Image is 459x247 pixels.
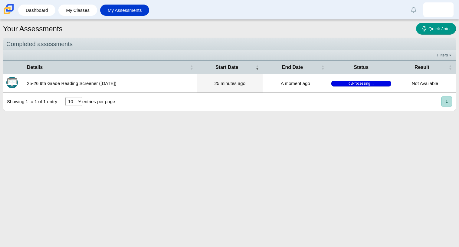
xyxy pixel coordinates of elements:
h1: Your Assessments [3,24,63,34]
time: Aug 26, 2025 at 2:28 PM [281,81,310,86]
button: 1 [441,96,452,107]
a: Dashboard [21,5,52,16]
span: Details [27,65,43,70]
img: Carmen School of Science & Technology [2,3,15,15]
span: Result : Activate to sort [448,61,452,74]
time: Aug 26, 2025 at 2:02 PM [214,81,245,86]
a: Filters [436,52,454,58]
label: entries per page [82,99,115,104]
td: Not Available [394,74,456,93]
span: Quick Join [428,26,450,31]
div: Completed assessments [3,38,456,50]
img: Itembank [6,77,18,88]
span: Details : Activate to sort [190,61,193,74]
span: End Date : Activate to sort [321,61,325,74]
span: Status [354,65,369,70]
span: Processing… [331,81,391,86]
a: Quick Join [416,23,456,35]
a: naomi.penamariano.lvTMFI [423,2,454,17]
img: naomi.penamariano.lvTMFI [434,5,443,15]
a: Carmen School of Science & Technology [2,11,15,16]
div: Showing 1 to 1 of 1 entry [3,93,57,111]
a: My Classes [61,5,94,16]
span: Start Date [215,65,238,70]
span: Start Date : Activate to remove sorting [255,61,259,74]
td: 25-26 9th Grade Reading Screener ([DATE]) [24,74,197,93]
span: End Date [282,65,303,70]
nav: pagination [441,96,452,107]
a: Alerts [407,3,420,16]
span: Result [415,65,429,70]
a: My Assessments [103,5,146,16]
